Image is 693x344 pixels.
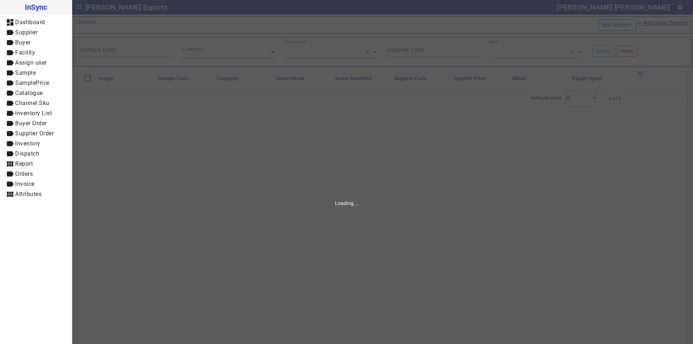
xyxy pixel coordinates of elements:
mat-icon: label [6,28,14,37]
mat-icon: view_module [6,190,14,199]
span: Attributes [15,191,42,197]
span: Invoice [15,180,35,187]
span: Inventory [15,140,40,147]
span: Supplier Order [15,130,54,137]
span: Supplier [15,29,38,36]
mat-icon: label [6,48,14,57]
mat-icon: label [6,89,14,97]
mat-icon: label [6,109,14,118]
mat-icon: dashboard [6,18,14,27]
span: Sample [15,69,36,76]
span: Channel Sku [15,100,49,106]
mat-icon: label [6,129,14,138]
mat-icon: view_module [6,160,14,168]
span: Dispatch [15,150,39,157]
mat-icon: label [6,58,14,67]
mat-icon: label [6,119,14,128]
mat-icon: label [6,149,14,158]
span: Buyer Order [15,120,47,127]
mat-icon: label [6,170,14,178]
mat-icon: label [6,139,14,148]
span: Catalogue [15,90,43,96]
span: Inventory List [15,110,52,117]
span: Report [15,160,33,167]
span: Assign user [15,59,47,66]
span: SamplePrice [15,79,49,86]
mat-icon: label [6,180,14,188]
span: Facility [15,49,35,56]
span: Dashboard [15,19,45,26]
span: Buyer [15,39,31,46]
span: InSync [6,1,66,13]
mat-icon: label [6,38,14,47]
mat-icon: label [6,79,14,87]
span: Orders [15,170,33,177]
mat-icon: label [6,99,14,108]
p: Loading... [335,200,358,207]
mat-icon: label [6,69,14,77]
